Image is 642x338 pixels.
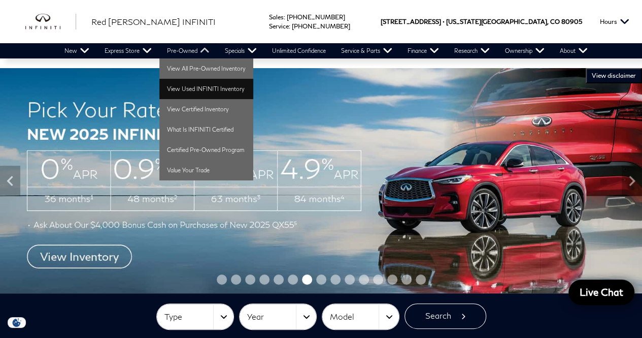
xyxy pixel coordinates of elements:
[316,274,326,285] span: Go to slide 8
[284,13,285,21] span: :
[217,274,227,285] span: Go to slide 1
[416,274,426,285] span: Go to slide 15
[302,274,312,285] span: Go to slide 7
[333,43,400,58] a: Service & Parts
[91,16,216,28] a: Red [PERSON_NAME] INFINITI
[586,68,642,83] button: VIEW DISCLAIMER
[269,13,284,21] span: Sales
[622,166,642,196] div: Next
[387,274,397,285] span: Go to slide 13
[575,286,628,298] span: Live Chat
[25,14,76,30] img: INFINITI
[292,22,350,30] a: [PHONE_NUMBER]
[381,18,582,25] a: [STREET_ADDRESS] • [US_STATE][GEOGRAPHIC_DATA], CO 80905
[373,274,383,285] span: Go to slide 12
[322,304,399,329] button: Model
[289,22,290,30] span: :
[57,43,97,58] a: New
[568,280,634,305] a: Live Chat
[159,58,253,79] a: View All Pre-Owned Inventory
[247,309,296,325] span: Year
[259,274,269,285] span: Go to slide 4
[447,43,497,58] a: Research
[97,43,159,58] a: Express Store
[159,160,253,180] a: Value Your Trade
[264,43,333,58] a: Unlimited Confidence
[57,43,595,58] nav: Main Navigation
[164,309,213,325] span: Type
[404,303,486,329] button: Search
[217,43,264,58] a: Specials
[245,274,255,285] span: Go to slide 3
[159,119,253,140] a: What Is INFINITI Certified
[330,274,341,285] span: Go to slide 9
[274,274,284,285] span: Go to slide 5
[159,99,253,119] a: View Certified Inventory
[159,79,253,99] a: View Used INFINITI Inventory
[345,274,355,285] span: Go to slide 10
[159,43,217,58] a: Pre-Owned
[157,304,233,329] button: Type
[5,317,28,328] section: Click to Open Cookie Consent Modal
[400,43,447,58] a: Finance
[159,140,253,160] a: Certified Pre-Owned Program
[592,72,636,80] span: VIEW DISCLAIMER
[288,274,298,285] span: Go to slide 6
[552,43,595,58] a: About
[401,274,412,285] span: Go to slide 14
[269,22,289,30] span: Service
[5,317,28,328] img: Opt-Out Icon
[287,13,345,21] a: [PHONE_NUMBER]
[91,17,216,26] span: Red [PERSON_NAME] INFINITI
[25,14,76,30] a: infiniti
[240,304,316,329] button: Year
[359,274,369,285] span: Go to slide 11
[231,274,241,285] span: Go to slide 2
[497,43,552,58] a: Ownership
[330,309,379,325] span: Model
